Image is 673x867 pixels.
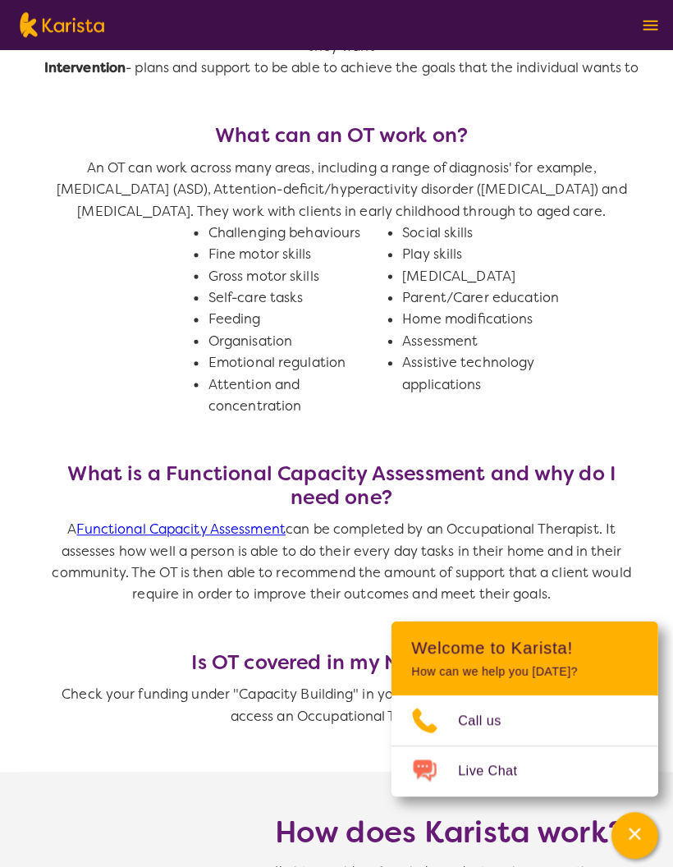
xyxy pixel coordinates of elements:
[405,655,629,669] p: How can we help you [DATE]?
[602,800,648,846] button: Channel Menu
[205,219,383,241] li: Challenging behaviours
[271,800,616,840] h1: How does Karista work?
[43,58,124,76] strong: Intervention
[205,369,383,411] li: Attention and concentration
[61,676,616,714] span: Check your funding under "Capacity Building" in your to determine if you can access an Occupation...
[76,513,282,530] a: Functional Capacity Assessment
[205,241,383,262] li: Fine motor skills
[396,305,575,326] li: Home modifications
[41,155,632,219] p: An OT can work across many areas, including a range of diagnosis' for example, [MEDICAL_DATA] (AS...
[396,219,575,241] li: Social skills
[386,686,648,785] ul: Choose channel
[20,12,103,37] img: Karista logo
[396,241,575,262] li: Play skills
[451,748,529,773] span: Live Chat
[451,698,514,722] span: Call us
[396,262,575,283] li: [MEDICAL_DATA]
[396,283,575,305] li: Parent/Carer education
[205,305,383,326] li: Feeding
[405,629,629,649] h2: Welcome to Karista!
[52,513,625,594] span: A can be completed by an Occupational Therapist. It assesses how well a person is able to do thei...
[41,57,632,78] p: - plans and support to be able to achieve the goals that the individual wants to
[205,326,383,347] li: Organisation
[634,20,648,30] img: menu
[386,612,648,785] div: Channel Menu
[373,851,397,867] b: free
[41,122,632,145] h3: What can an OT work on?
[41,641,632,664] h3: Is OT covered in my NDIS Plan?
[205,262,383,283] li: Gross motor skills
[41,456,632,502] h3: What is a Functional Capacity Assessment and why do I need one?
[205,347,383,369] li: Emotional regulation
[205,283,383,305] li: Self-care tasks
[396,347,575,390] li: Assistive technology applications
[396,326,575,347] li: Assessment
